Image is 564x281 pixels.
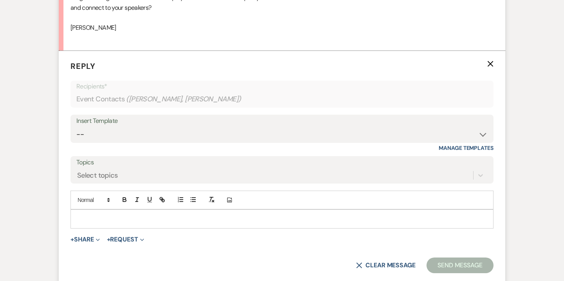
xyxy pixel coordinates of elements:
[76,157,488,168] label: Topics
[70,236,100,243] button: Share
[70,236,74,243] span: +
[107,236,110,243] span: +
[439,144,493,151] a: Manage Templates
[76,81,488,92] p: Recipients*
[76,92,488,107] div: Event Contacts
[76,115,488,127] div: Insert Template
[427,258,493,273] button: Send Message
[77,170,118,181] div: Select topics
[107,236,144,243] button: Request
[70,61,96,71] span: Reply
[356,262,416,268] button: Clear message
[126,94,241,104] span: ( [PERSON_NAME], [PERSON_NAME] )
